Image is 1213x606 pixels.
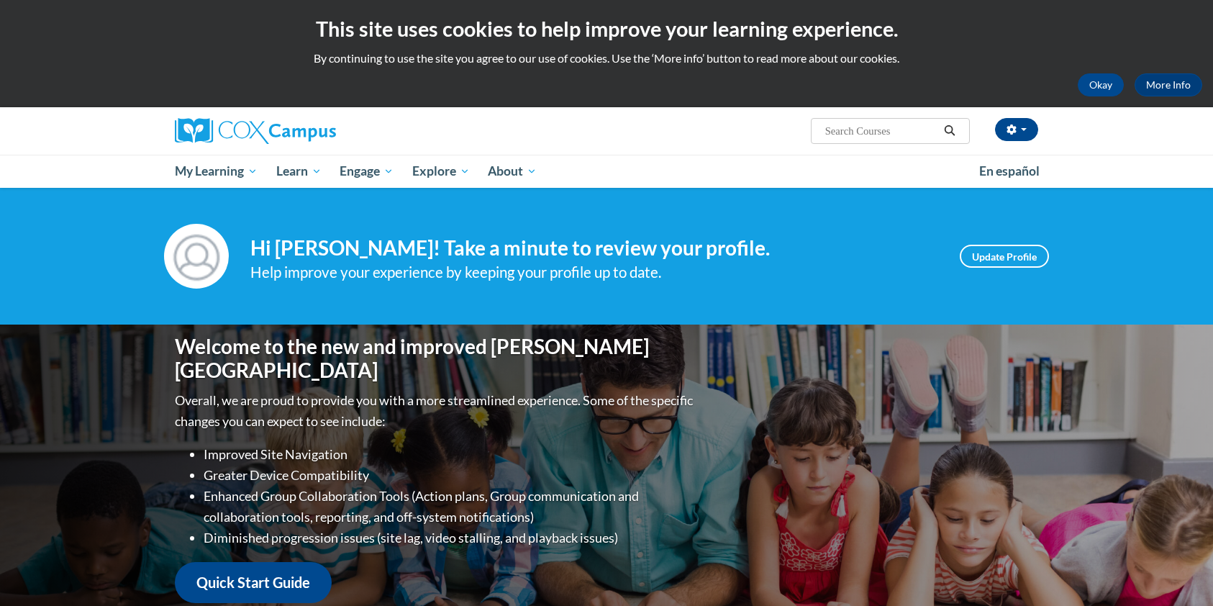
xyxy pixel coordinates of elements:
h1: Welcome to the new and improved [PERSON_NAME][GEOGRAPHIC_DATA] [175,335,696,383]
li: Diminished progression issues (site lag, video stalling, and playback issues) [204,528,696,548]
span: My Learning [175,163,258,180]
a: Learn [267,155,331,188]
a: Engage [330,155,403,188]
input: Search Courses [824,122,939,140]
img: Profile Image [164,224,229,289]
span: About [488,163,537,180]
div: Main menu [153,155,1060,188]
a: Update Profile [960,245,1049,268]
span: Engage [340,163,394,180]
a: About [479,155,547,188]
h2: This site uses cookies to help improve your learning experience. [11,14,1202,43]
span: Learn [276,163,322,180]
a: En español [970,156,1049,186]
li: Improved Site Navigation [204,444,696,465]
div: Help improve your experience by keeping your profile up to date. [250,261,938,284]
span: En español [979,163,1040,178]
h4: Hi [PERSON_NAME]! Take a minute to review your profile. [250,236,938,261]
a: My Learning [165,155,267,188]
button: Search [939,122,960,140]
span: Explore [412,163,470,180]
a: Explore [403,155,479,188]
p: By continuing to use the site you agree to our use of cookies. Use the ‘More info’ button to read... [11,50,1202,66]
button: Account Settings [995,118,1038,141]
a: Quick Start Guide [175,562,332,603]
li: Enhanced Group Collaboration Tools (Action plans, Group communication and collaboration tools, re... [204,486,696,528]
img: Cox Campus [175,118,336,144]
a: Cox Campus [175,118,448,144]
li: Greater Device Compatibility [204,465,696,486]
p: Overall, we are proud to provide you with a more streamlined experience. Some of the specific cha... [175,390,696,432]
button: Okay [1078,73,1124,96]
a: More Info [1135,73,1202,96]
